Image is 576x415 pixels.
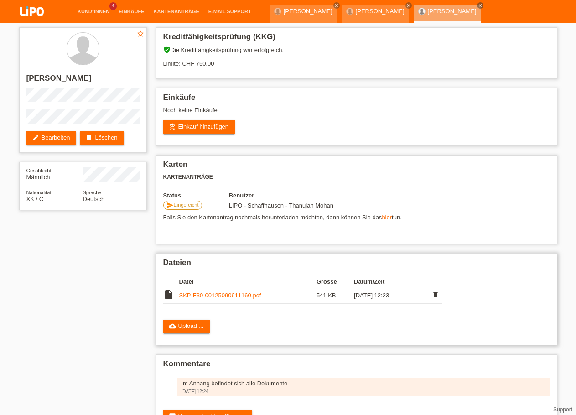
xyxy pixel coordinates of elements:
i: insert_drive_file [163,289,174,300]
i: close [406,3,411,8]
span: Sprache [83,190,102,195]
a: Kartenanträge [149,9,204,14]
i: cloud_upload [169,322,176,330]
span: 06.09.2025 [229,202,333,209]
a: close [333,2,340,9]
span: 4 [109,2,117,10]
div: Die Kreditfähigkeitsprüfung war erfolgreich. Limite: CHF 750.00 [163,46,550,74]
a: hier [382,214,392,221]
a: [PERSON_NAME] [356,8,405,15]
h2: [PERSON_NAME] [26,74,140,88]
span: Deutsch [83,196,105,202]
th: Status [163,192,229,199]
th: Datum/Zeit [354,276,429,287]
span: Geschlecht [26,168,52,173]
h2: Dateien [163,258,550,272]
h2: Kreditfähigkeitsprüfung (KKG) [163,32,550,46]
a: close [477,2,483,9]
td: Falls Sie den Kartenantrag nochmals herunterladen möchten, dann können Sie das tun. [163,212,550,223]
th: Grösse [317,276,354,287]
h2: Kommentare [163,359,550,373]
div: [DATE] 12:24 [182,389,545,394]
h3: Kartenanträge [163,174,550,181]
span: Löschen [429,290,442,301]
a: SKP-F30-00125090611160.pdf [179,292,261,299]
i: star_border [136,30,145,38]
a: cloud_uploadUpload ... [163,320,210,333]
a: [PERSON_NAME] [284,8,332,15]
div: Männlich [26,167,83,181]
i: edit [32,134,39,141]
h2: Karten [163,160,550,174]
a: star_border [136,30,145,39]
td: 541 KB [317,287,354,304]
span: Nationalität [26,190,52,195]
i: close [334,3,339,8]
span: Eingereicht [174,202,199,207]
i: delete [432,291,439,298]
a: Einkäufe [114,9,149,14]
td: [DATE] 12:23 [354,287,429,304]
div: Noch keine Einkäufe [163,107,550,120]
span: Kosovo / C / 12.04.1996 [26,196,44,202]
h2: Einkäufe [163,93,550,107]
i: add_shopping_cart [169,123,176,130]
i: delete [85,134,93,141]
i: close [478,3,483,8]
div: Im Anhang befindet sich alle Dokumente [182,380,545,387]
a: Support [553,406,572,413]
th: Benutzer [229,192,384,199]
a: deleteLöschen [80,131,124,145]
a: close [405,2,412,9]
i: send [166,202,174,209]
a: E-Mail Support [204,9,256,14]
a: add_shopping_cartEinkauf hinzufügen [163,120,235,134]
i: verified_user [163,46,171,53]
a: [PERSON_NAME] [428,8,477,15]
a: LIPO pay [9,19,55,26]
th: Datei [179,276,317,287]
a: Kund*innen [73,9,114,14]
a: editBearbeiten [26,131,77,145]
